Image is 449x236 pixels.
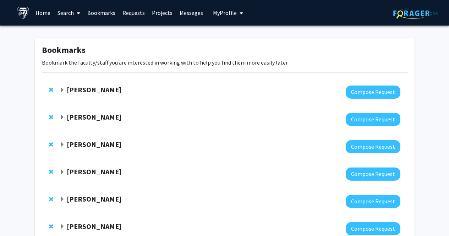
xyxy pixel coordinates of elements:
[67,85,121,94] strong: [PERSON_NAME]
[67,140,121,149] strong: [PERSON_NAME]
[59,87,65,93] span: Expand Arvind Pathak Bookmark
[67,222,121,231] strong: [PERSON_NAME]
[59,142,65,148] span: Expand Jun Hua Bookmark
[5,204,30,231] iframe: Chat
[59,169,65,175] span: Expand Emily Johnson Bookmark
[67,167,121,176] strong: [PERSON_NAME]
[42,45,407,55] h1: Bookmarks
[67,112,121,121] strong: [PERSON_NAME]
[67,194,121,203] strong: [PERSON_NAME]
[49,224,53,229] span: Remove Shinuo Weng from bookmarks
[32,0,54,25] a: Home
[49,114,53,120] span: Remove Joann Bodurtha from bookmarks
[49,87,53,93] span: Remove Arvind Pathak from bookmarks
[346,195,400,208] button: Compose Request to Robert Stevens
[59,115,65,120] span: Expand Joann Bodurtha Bookmark
[346,113,400,126] button: Compose Request to Joann Bodurtha
[17,7,29,19] img: Johns Hopkins University Logo
[148,0,176,25] a: Projects
[49,142,53,147] span: Remove Jun Hua from bookmarks
[119,0,148,25] a: Requests
[42,58,407,67] p: Bookmark the faculty/staff you are interested in working with to help you find them more easily l...
[59,197,65,202] span: Expand Robert Stevens Bookmark
[346,140,400,153] button: Compose Request to Jun Hua
[84,0,119,25] a: Bookmarks
[346,222,400,235] button: Compose Request to Shinuo Weng
[346,168,400,181] button: Compose Request to Emily Johnson
[176,0,207,25] a: Messages
[346,86,400,99] button: Compose Request to Arvind Pathak
[49,196,53,202] span: Remove Robert Stevens from bookmarks
[393,8,438,19] img: ForagerOne Logo
[213,9,237,16] span: My Profile
[59,224,65,230] span: Expand Shinuo Weng Bookmark
[49,169,53,175] span: Remove Emily Johnson from bookmarks
[54,0,84,25] a: Search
